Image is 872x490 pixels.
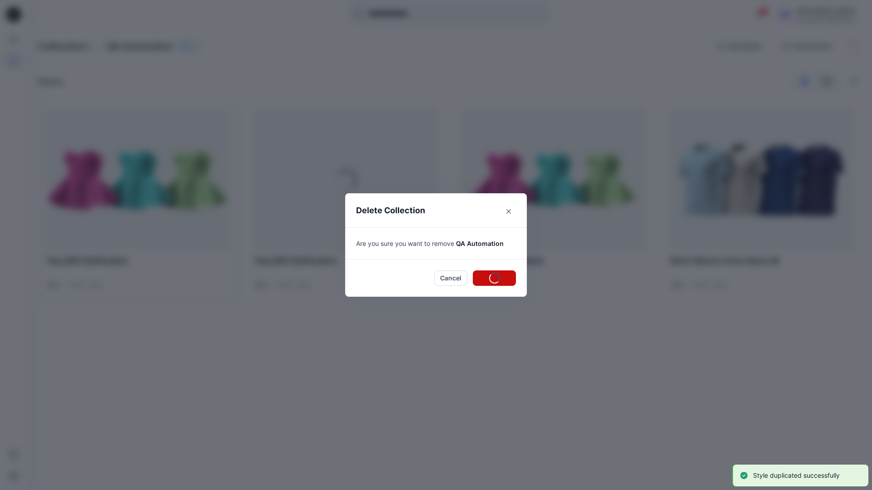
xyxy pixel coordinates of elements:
[356,239,516,248] p: Are you sure you want to remove
[434,270,467,286] button: Cancel
[728,461,872,490] div: Notifications-bottom-right
[501,204,516,219] button: Close
[753,470,840,481] p: Style duplicated successfully
[456,240,504,247] span: QA Automation
[345,193,527,227] header: Delete Collection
